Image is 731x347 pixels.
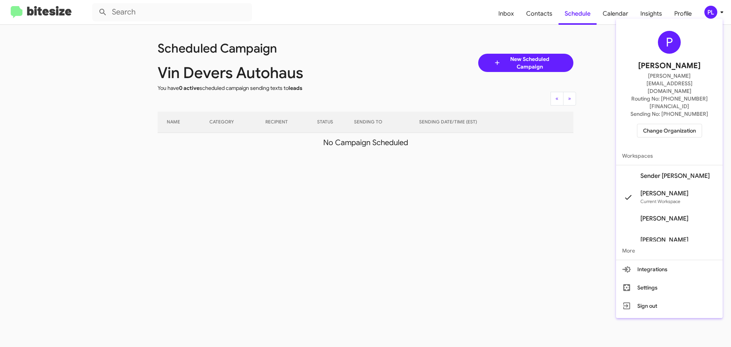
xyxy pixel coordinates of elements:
span: Current Workspace [640,198,680,204]
span: Sending No: [PHONE_NUMBER] [630,110,708,118]
span: Sender [PERSON_NAME] [640,172,710,180]
span: [PERSON_NAME] [640,236,688,244]
span: [PERSON_NAME] [640,190,688,197]
button: Settings [616,278,723,297]
span: Change Organization [643,124,696,137]
button: Sign out [616,297,723,315]
span: [PERSON_NAME] [638,60,701,72]
button: Change Organization [637,124,702,138]
span: [PERSON_NAME][EMAIL_ADDRESS][DOMAIN_NAME] [625,72,713,95]
span: Routing No: [PHONE_NUMBER][FINANCIAL_ID] [625,95,713,110]
span: Workspaces [616,147,723,165]
span: [PERSON_NAME] [640,215,688,222]
div: P [658,31,681,54]
span: More [616,241,723,260]
button: Integrations [616,260,723,278]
